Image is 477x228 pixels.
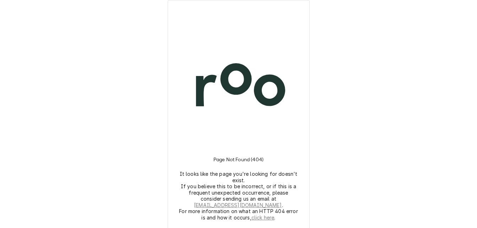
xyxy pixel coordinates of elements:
p: If you believe this to be incorrect, or if this is a frequent unexpected occurrence, please consi... [179,183,298,208]
div: Instructions [177,148,301,221]
div: Logo and Instructions Container [177,9,301,221]
a: [EMAIL_ADDRESS][DOMAIN_NAME] [194,202,282,208]
img: Logo [177,24,301,148]
a: click here [251,215,275,221]
h3: Page Not Found (404) [213,148,264,171]
p: It looks like the page you're looking for doesn't exist. [179,171,298,183]
p: For more information on what an HTTP 404 error is and how it occurs, . [179,208,298,221]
